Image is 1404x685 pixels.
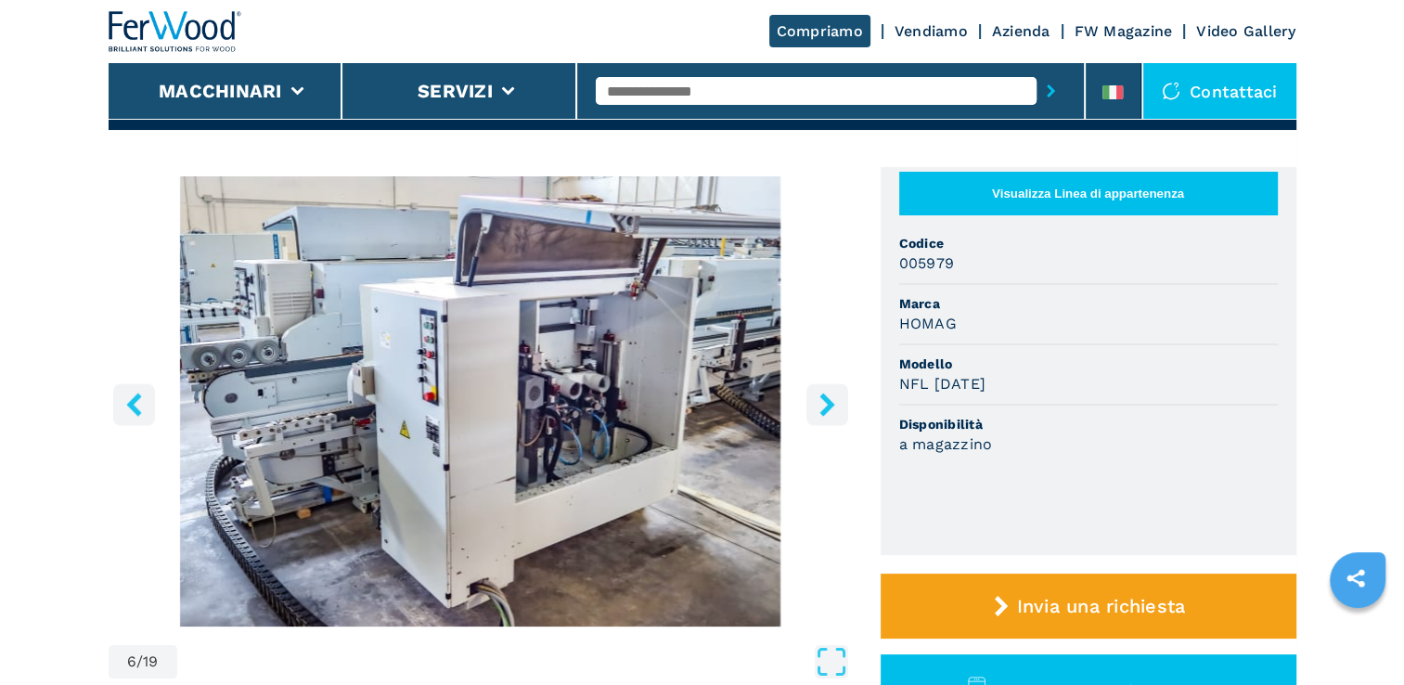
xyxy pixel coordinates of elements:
span: 19 [143,654,159,669]
span: Invia una richiesta [1016,595,1185,617]
button: left-button [113,383,155,425]
h3: 005979 [899,252,955,274]
a: FW Magazine [1075,22,1173,40]
h3: NFL [DATE] [899,373,986,394]
span: Codice [899,234,1278,252]
button: Open Fullscreen [182,645,848,679]
h3: a magazzino [899,433,993,455]
button: Invia una richiesta [881,574,1296,639]
button: submit-button [1037,70,1065,112]
span: Marca [899,294,1278,313]
a: Compriamo [769,15,870,47]
button: right-button [806,383,848,425]
span: Disponibilità [899,415,1278,433]
span: / [136,654,143,669]
button: Servizi [418,80,493,102]
a: Vendiamo [895,22,968,40]
img: Contattaci [1162,82,1180,100]
button: Macchinari [159,80,282,102]
iframe: Chat [1325,601,1390,671]
span: Modello [899,355,1278,373]
img: Ferwood [109,11,242,52]
button: Visualizza Linea di appartenenza [899,172,1278,215]
a: sharethis [1333,555,1379,601]
div: Contattaci [1143,63,1296,119]
a: Video Gallery [1196,22,1295,40]
div: Go to Slide 6 [109,176,853,627]
a: Azienda [992,22,1050,40]
img: Squadratrice Doppia HOMAG NFL 25/4/10 [109,176,853,627]
span: 6 [127,654,136,669]
h3: HOMAG [899,313,957,334]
